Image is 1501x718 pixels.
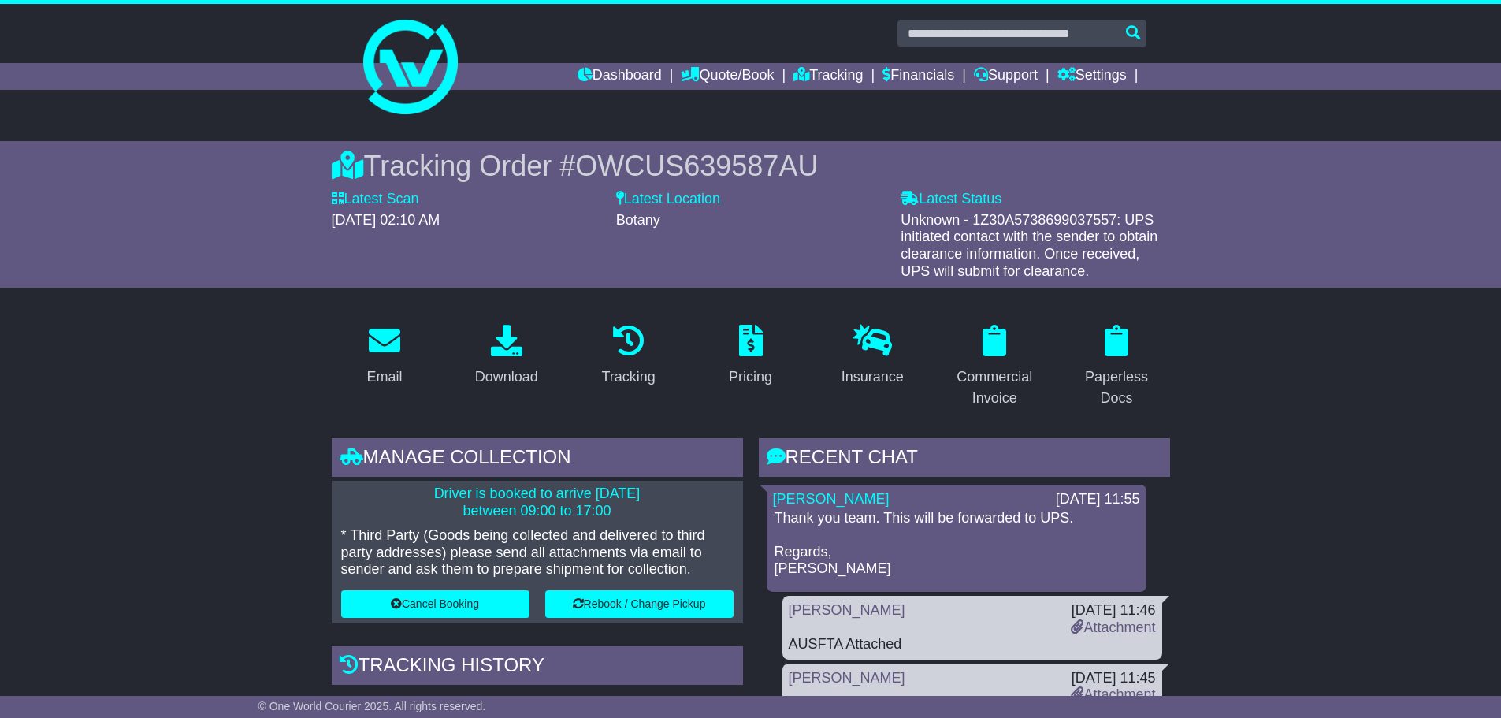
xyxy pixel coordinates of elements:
label: Latest Location [616,191,720,208]
div: Tracking history [332,646,743,689]
div: Manage collection [332,438,743,481]
div: [DATE] 11:45 [1071,670,1155,687]
span: [DATE] 02:10 AM [332,212,440,228]
button: Rebook / Change Pickup [545,590,734,618]
a: Dashboard [578,63,662,90]
a: Tracking [793,63,863,90]
a: Email [356,319,412,393]
div: [DATE] 11:55 [1056,491,1140,508]
span: Botany [616,212,660,228]
a: Insurance [831,319,914,393]
a: Attachment [1071,686,1155,702]
a: [PERSON_NAME] [789,670,905,686]
a: Settings [1057,63,1127,90]
label: Latest Status [901,191,1001,208]
a: Financials [882,63,954,90]
label: Latest Scan [332,191,419,208]
a: Tracking [591,319,665,393]
div: Download [475,366,538,388]
button: Cancel Booking [341,590,529,618]
a: Attachment [1071,619,1155,635]
p: * Third Party (Goods being collected and delivered to third party addresses) please send all atta... [341,527,734,578]
a: [PERSON_NAME] [789,602,905,618]
span: Unknown - 1Z30A5738699037557: UPS initiated contact with the sender to obtain clearance informati... [901,212,1157,279]
div: Tracking [601,366,655,388]
a: Support [974,63,1038,90]
a: Quote/Book [681,63,774,90]
a: Commercial Invoice [942,319,1048,415]
div: RECENT CHAT [759,438,1170,481]
div: Insurance [842,366,904,388]
a: Download [465,319,548,393]
div: Paperless Docs [1074,366,1160,409]
a: Paperless Docs [1064,319,1170,415]
p: Thank you team. This will be forwarded to UPS. Regards, [PERSON_NAME] [775,510,1139,578]
a: [PERSON_NAME] [773,491,890,507]
div: AUSFTA Attached [789,636,1156,653]
div: Commercial Invoice [952,366,1038,409]
a: Pricing [719,319,782,393]
div: Pricing [729,366,772,388]
span: © One World Courier 2025. All rights reserved. [258,700,486,712]
div: [DATE] 11:46 [1071,602,1155,619]
div: Tracking Order # [332,149,1170,183]
p: Driver is booked to arrive [DATE] between 09:00 to 17:00 [341,485,734,519]
span: OWCUS639587AU [575,150,818,182]
div: Email [366,366,402,388]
